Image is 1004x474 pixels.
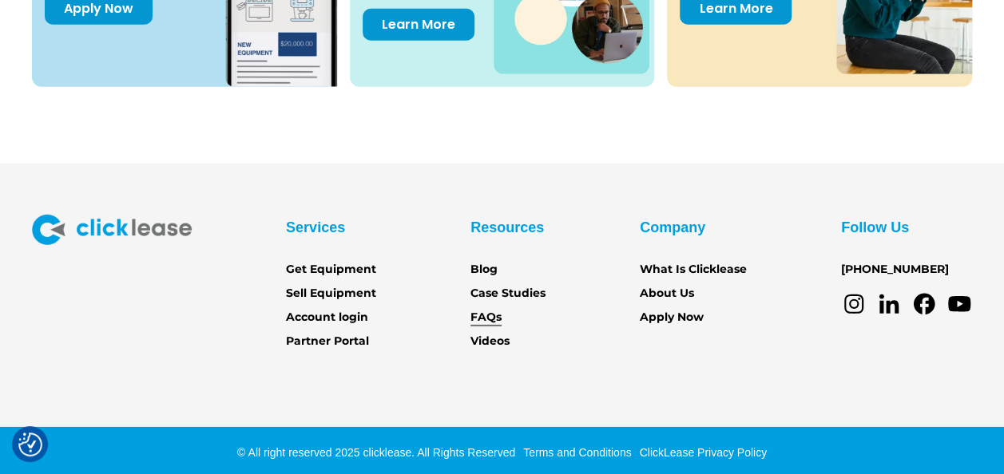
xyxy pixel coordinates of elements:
[470,285,546,302] a: Case Studies
[32,215,192,245] img: Clicklease logo
[286,333,369,350] a: Partner Portal
[470,215,544,240] div: Resources
[519,446,631,459] a: Terms and Conditions
[841,261,949,278] a: [PHONE_NUMBER]
[286,309,368,326] a: Account login
[18,433,42,456] button: Consent Preferences
[470,261,498,278] a: Blog
[640,309,704,326] a: Apply Now
[635,446,767,459] a: ClickLease Privacy Policy
[237,444,515,460] div: © All right reserved 2025 clicklease. All Rights Reserved
[640,261,747,278] a: What Is Clicklease
[286,215,345,240] div: Services
[470,333,510,350] a: Videos
[286,285,376,302] a: Sell Equipment
[470,309,502,326] a: FAQs
[286,261,376,278] a: Get Equipment
[640,215,705,240] div: Company
[640,285,694,302] a: About Us
[18,433,42,456] img: Revisit consent button
[363,9,474,41] a: Learn More
[841,215,909,240] div: Follow Us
